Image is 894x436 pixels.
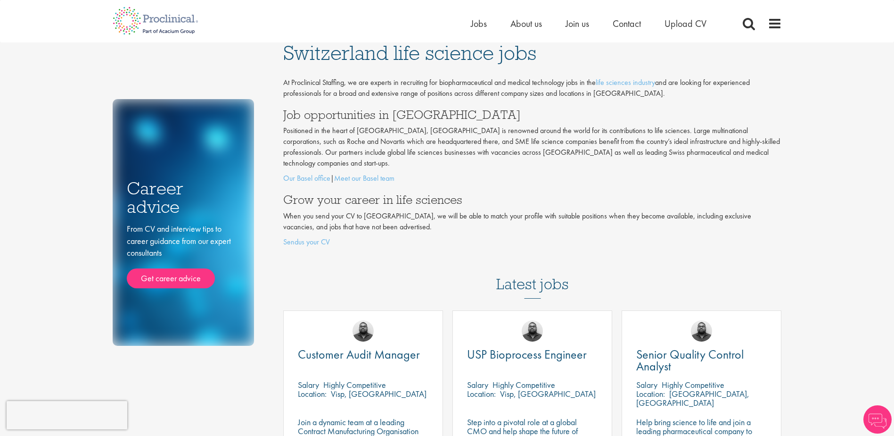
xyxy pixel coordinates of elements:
h3: Grow your career in life sciences [283,193,782,206]
iframe: reCAPTCHA [7,401,127,429]
img: Ashley Bennett [522,320,543,342]
a: life sciences industry [596,77,655,87]
span: Senior Quality Control Analyst [636,346,744,374]
span: USP Bioprocess Engineer [467,346,587,362]
a: Get career advice [127,268,215,288]
p: Highly Competitive [323,379,386,390]
p: Visp, [GEOGRAPHIC_DATA] [500,388,596,399]
span: Location: [298,388,327,399]
p: At Proclinical Staffing, we are experts in recruiting for biopharmaceutical and medical technolog... [283,77,782,99]
img: Chatbot [863,405,892,434]
p: [GEOGRAPHIC_DATA], [GEOGRAPHIC_DATA] [636,388,749,408]
p: | [283,173,782,184]
a: Meet our Basel team [334,173,394,183]
p: Highly Competitive [662,379,724,390]
a: Contact [613,17,641,30]
h3: Latest jobs [496,252,569,299]
span: Switzerland life science jobs [283,40,536,66]
p: Highly Competitive [492,379,555,390]
span: Location: [636,388,665,399]
a: Sendus your CV [283,237,330,247]
img: Ashley Bennett [353,320,374,342]
h3: Job opportunities in [GEOGRAPHIC_DATA] [283,109,782,121]
p: Positioned in the heart of [GEOGRAPHIC_DATA], [GEOGRAPHIC_DATA] is renowned around the world for ... [283,126,782,168]
div: From CV and interview tips to career guidance from our expert consultants [127,223,240,288]
a: About us [510,17,542,30]
img: Ashley Bennett [691,320,712,342]
span: Salary [636,379,657,390]
span: Location: [467,388,496,399]
p: When you send your CV to [GEOGRAPHIC_DATA], we will be able to match your profile with suitable p... [283,211,782,233]
span: Salary [467,379,488,390]
span: Salary [298,379,319,390]
a: Customer Audit Manager [298,349,428,361]
p: Visp, [GEOGRAPHIC_DATA] [331,388,426,399]
a: Upload CV [664,17,706,30]
a: USP Bioprocess Engineer [467,349,598,361]
h3: Career advice [127,179,240,216]
a: Join us [566,17,589,30]
a: Senior Quality Control Analyst [636,349,767,372]
a: Jobs [471,17,487,30]
a: Our Basel office [283,173,330,183]
span: Customer Audit Manager [298,346,420,362]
